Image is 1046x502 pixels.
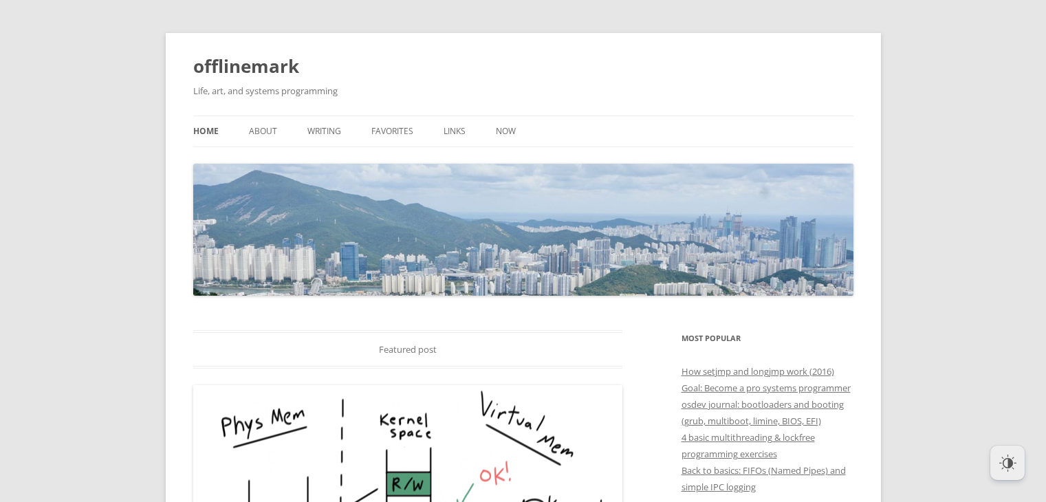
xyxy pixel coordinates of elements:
[682,431,815,460] a: 4 basic multithreading & lockfree programming exercises
[193,50,299,83] a: offlinemark
[371,116,413,146] a: Favorites
[193,83,853,99] h2: Life, art, and systems programming
[444,116,466,146] a: Links
[193,116,219,146] a: Home
[682,398,844,427] a: osdev journal: bootloaders and booting (grub, multiboot, limine, BIOS, EFI)
[682,365,834,378] a: How setjmp and longjmp work (2016)
[307,116,341,146] a: Writing
[682,382,851,394] a: Goal: Become a pro systems programmer
[249,116,277,146] a: About
[193,330,623,369] div: Featured post
[682,330,853,347] h3: Most Popular
[193,164,853,295] img: offlinemark
[496,116,516,146] a: Now
[682,464,846,493] a: Back to basics: FIFOs (Named Pipes) and simple IPC logging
